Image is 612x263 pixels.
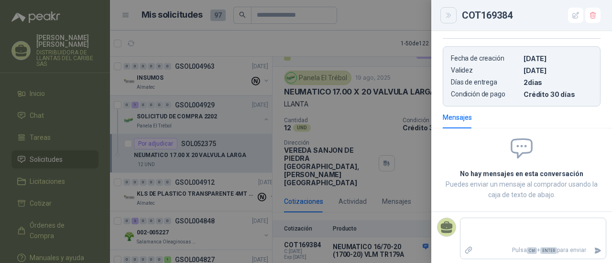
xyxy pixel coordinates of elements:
p: 2 dias [524,78,592,86]
p: Pulsa + para enviar [477,242,590,259]
p: Fecha de creación [451,54,520,63]
span: ENTER [540,247,557,254]
p: Crédito 30 días [524,90,592,98]
label: Adjuntar archivos [460,242,477,259]
button: Enviar [590,242,606,259]
p: Días de entrega [451,78,520,86]
p: [DATE] [524,66,592,74]
p: Condición de pago [451,90,520,98]
h2: No hay mensajes en esta conversación [443,168,601,179]
p: [DATE] [524,54,592,63]
button: Close [443,10,454,21]
div: COT169384 [462,8,601,23]
p: Puedes enviar un mensaje al comprador usando la caja de texto de abajo. [443,179,601,200]
p: Validez [451,66,520,74]
div: Mensajes [443,112,472,123]
span: Ctrl [527,247,537,254]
